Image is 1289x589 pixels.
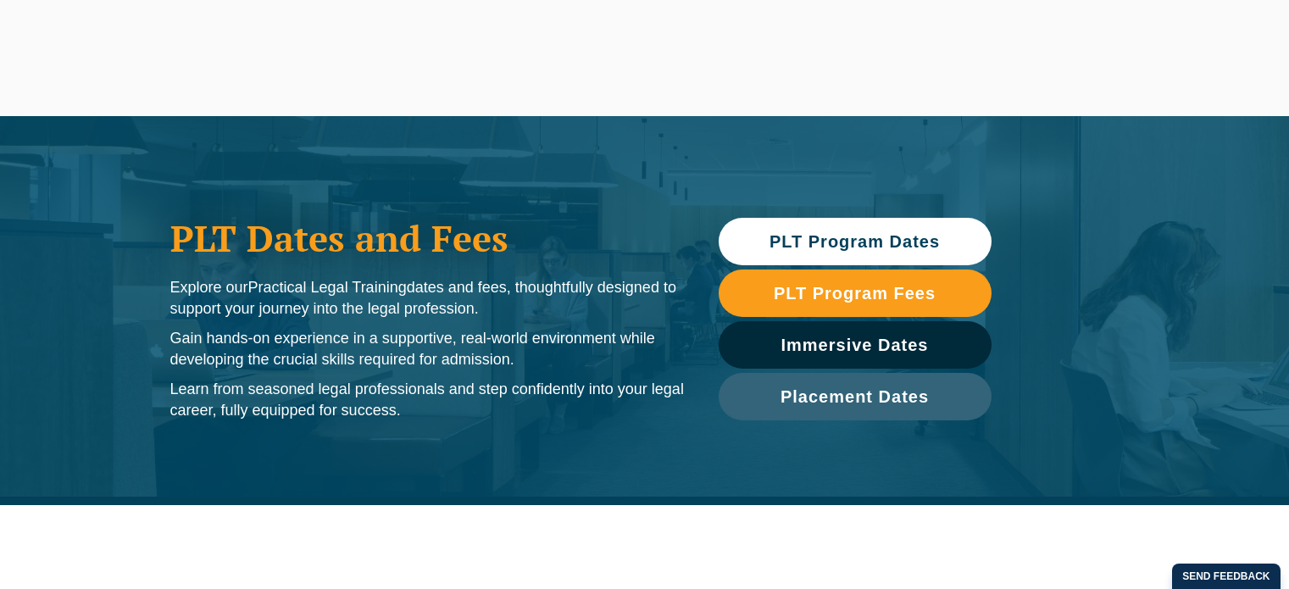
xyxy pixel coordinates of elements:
[719,373,992,420] a: Placement Dates
[719,218,992,265] a: PLT Program Dates
[170,217,685,259] h1: PLT Dates and Fees
[719,269,992,317] a: PLT Program Fees
[170,379,685,421] p: Learn from seasoned legal professionals and step confidently into your legal career, fully equipp...
[248,279,407,296] span: Practical Legal Training
[170,328,685,370] p: Gain hands-on experience in a supportive, real-world environment while developing the crucial ski...
[781,336,929,353] span: Immersive Dates
[781,388,929,405] span: Placement Dates
[719,321,992,369] a: Immersive Dates
[770,233,940,250] span: PLT Program Dates
[774,285,936,302] span: PLT Program Fees
[170,277,685,320] p: Explore our dates and fees, thoughtfully designed to support your journey into the legal profession.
